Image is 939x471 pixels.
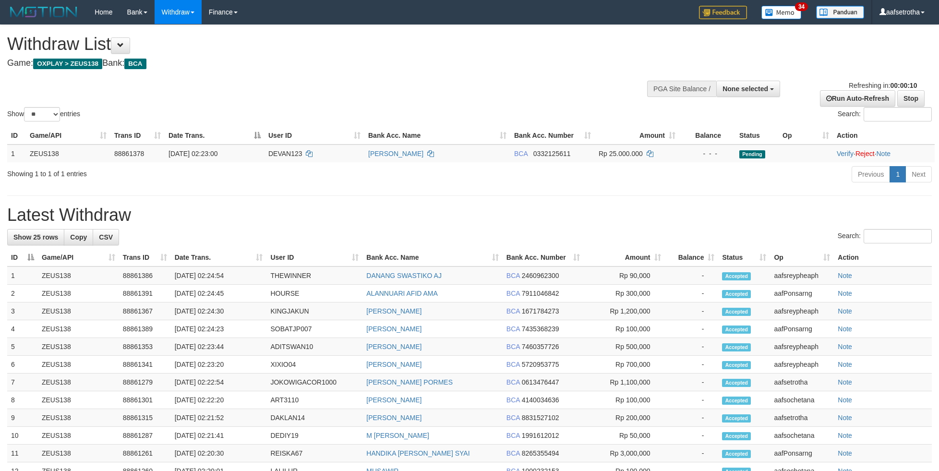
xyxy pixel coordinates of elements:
[268,150,302,157] span: DEVAN123
[506,343,520,350] span: BCA
[64,229,93,245] a: Copy
[366,325,421,333] a: [PERSON_NAME]
[171,285,267,302] td: [DATE] 02:24:45
[584,391,665,409] td: Rp 100,000
[119,445,171,462] td: 88861261
[838,290,852,297] a: Note
[722,290,751,298] span: Accepted
[770,427,834,445] td: aafsochetana
[890,166,906,182] a: 1
[171,374,267,391] td: [DATE] 02:22:54
[897,90,925,107] a: Stop
[770,391,834,409] td: aafsochetana
[362,249,503,266] th: Bank Acc. Name: activate to sort column ascending
[665,409,719,427] td: -
[38,409,119,427] td: ZEUS138
[722,308,751,316] span: Accepted
[171,249,267,266] th: Date Trans.: activate to sort column ascending
[584,302,665,320] td: Rp 1,200,000
[7,249,38,266] th: ID: activate to sort column descending
[522,325,559,333] span: Copy 7435368239 to clipboard
[722,272,751,280] span: Accepted
[171,409,267,427] td: [DATE] 02:21:52
[119,427,171,445] td: 88861287
[876,150,891,157] a: Note
[266,356,362,374] td: XIXIO04
[735,127,779,145] th: Status
[838,229,932,243] label: Search:
[722,361,751,369] span: Accepted
[770,356,834,374] td: aafsreypheaph
[665,320,719,338] td: -
[506,378,520,386] span: BCA
[7,165,384,179] div: Showing 1 to 1 of 1 entries
[816,6,864,19] img: panduan.png
[7,205,932,225] h1: Latest Withdraw
[366,396,421,404] a: [PERSON_NAME]
[506,361,520,368] span: BCA
[171,445,267,462] td: [DATE] 02:20:30
[522,361,559,368] span: Copy 5720953775 to clipboard
[506,449,520,457] span: BCA
[722,379,751,387] span: Accepted
[864,229,932,243] input: Search:
[26,145,110,162] td: ZEUS138
[7,285,38,302] td: 2
[366,272,442,279] a: DANANG SWASTIKO AJ
[171,427,267,445] td: [DATE] 02:21:41
[110,127,165,145] th: Trans ID: activate to sort column ascending
[665,285,719,302] td: -
[595,127,679,145] th: Amount: activate to sort column ascending
[7,35,616,54] h1: Withdraw List
[93,229,119,245] a: CSV
[770,374,834,391] td: aafsetrotha
[7,374,38,391] td: 7
[38,249,119,266] th: Game/API: activate to sort column ascending
[665,249,719,266] th: Balance: activate to sort column ascending
[838,396,852,404] a: Note
[119,391,171,409] td: 88861301
[506,272,520,279] span: BCA
[599,150,643,157] span: Rp 25.000.000
[366,449,469,457] a: HANDIKA [PERSON_NAME] SYAI
[584,249,665,266] th: Amount: activate to sort column ascending
[366,361,421,368] a: [PERSON_NAME]
[7,338,38,356] td: 5
[38,285,119,302] td: ZEUS138
[864,107,932,121] input: Search:
[905,166,932,182] a: Next
[38,445,119,462] td: ZEUS138
[849,82,917,89] span: Refreshing in:
[770,302,834,320] td: aafsreypheaph
[266,374,362,391] td: JOKOWIGACOR1000
[722,343,751,351] span: Accepted
[119,356,171,374] td: 88861341
[770,409,834,427] td: aafsetrotha
[119,320,171,338] td: 88861389
[770,249,834,266] th: Op: activate to sort column ascending
[7,107,80,121] label: Show entries
[266,391,362,409] td: ART3110
[70,233,87,241] span: Copy
[7,391,38,409] td: 8
[716,81,780,97] button: None selected
[265,127,364,145] th: User ID: activate to sort column ascending
[770,445,834,462] td: aafPonsarng
[38,338,119,356] td: ZEUS138
[7,266,38,285] td: 1
[838,449,852,457] a: Note
[665,374,719,391] td: -
[779,127,833,145] th: Op: activate to sort column ascending
[665,427,719,445] td: -
[890,82,917,89] strong: 00:00:10
[266,266,362,285] td: THEWINNER
[366,290,438,297] a: ALANNUARI AFID AMA
[665,266,719,285] td: -
[838,325,852,333] a: Note
[38,320,119,338] td: ZEUS138
[838,343,852,350] a: Note
[119,374,171,391] td: 88861279
[266,338,362,356] td: ADITSWAN10
[266,427,362,445] td: DEDIY19
[38,266,119,285] td: ZEUS138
